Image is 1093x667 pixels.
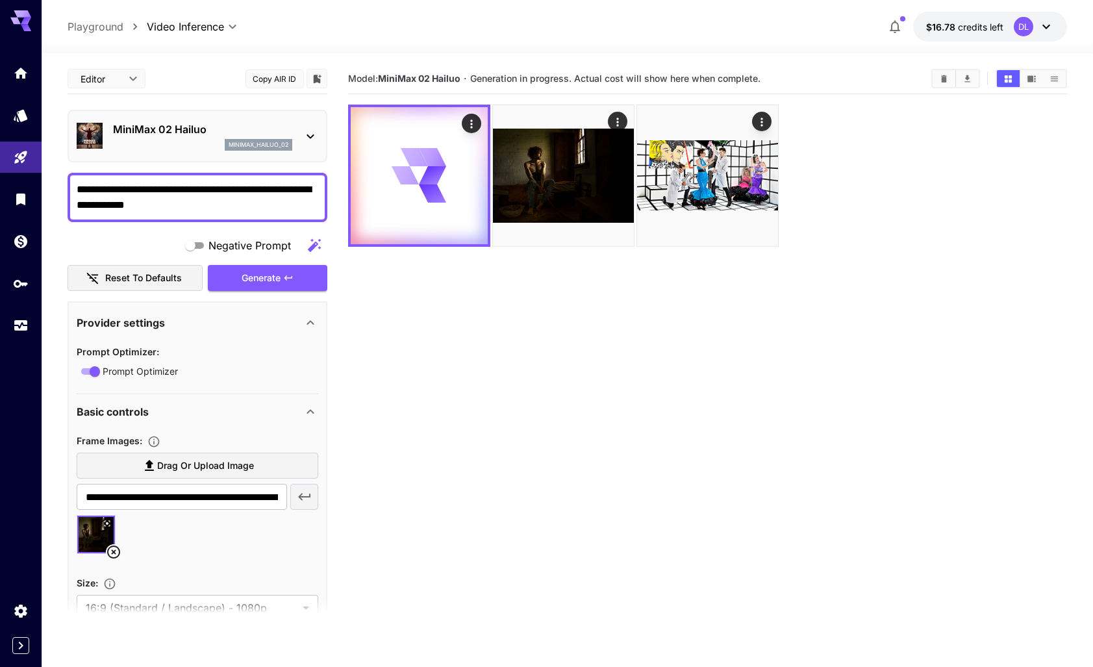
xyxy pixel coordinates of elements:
[113,121,292,137] p: MiniMax 02 Hailuo
[462,114,481,133] div: Actions
[147,19,224,34] span: Video Inference
[608,112,627,131] div: Actions
[926,21,958,32] span: $16.78
[311,71,323,86] button: Add to library
[12,637,29,654] button: Expand sidebar
[68,19,147,34] nav: breadcrumb
[103,364,178,378] span: Prompt Optimizer
[13,191,29,207] div: Library
[98,577,121,590] button: Adjust the dimensions of the generated image by specifying its width and height in pixels, or sel...
[926,20,1003,34] div: $16.77668
[157,458,254,474] span: Drag or upload image
[68,19,123,34] a: Playground
[637,105,778,246] img: H2sAAAAGSURBVAMAAeyqzR8bz6EAAAAASUVORK5CYII=
[77,404,149,420] p: Basic controls
[913,12,1067,42] button: $16.77668DL
[81,72,121,86] span: Editor
[77,577,98,588] span: Size :
[996,69,1067,88] div: Show videos in grid viewShow videos in video viewShow videos in list view
[13,233,29,249] div: Wallet
[13,107,29,123] div: Models
[245,69,304,88] button: Copy AIR ID
[956,70,979,87] button: Download All
[752,112,772,131] div: Actions
[68,265,203,292] button: Reset to defaults
[13,603,29,619] div: Settings
[77,315,165,331] p: Provider settings
[208,238,291,253] span: Negative Prompt
[13,318,29,334] div: Usage
[13,275,29,292] div: API Keys
[13,149,29,166] div: Playground
[142,435,166,448] button: Upload frame images.
[1014,17,1033,36] div: DL
[77,346,159,357] span: Prompt Optimizer :
[229,140,288,149] p: minimax_hailuo_02
[933,70,955,87] button: Clear videos
[958,21,1003,32] span: credits left
[77,116,318,156] div: MiniMax 02 Hailuominimax_hailuo_02
[997,70,1020,87] button: Show videos in grid view
[931,69,980,88] div: Clear videosDownload All
[1043,70,1066,87] button: Show videos in list view
[208,265,327,292] button: Generate
[77,453,318,479] label: Drag or upload image
[77,396,318,427] div: Basic controls
[13,65,29,81] div: Home
[77,435,142,446] span: Frame Images :
[77,307,318,338] div: Provider settings
[470,73,760,84] span: Generation in progress. Actual cost will show here when complete.
[378,73,460,84] b: MiniMax 02 Hailuo
[242,270,281,286] span: Generate
[1028,605,1093,667] iframe: Chat Widget
[348,73,460,84] span: Model:
[1020,70,1043,87] button: Show videos in video view
[464,71,467,86] p: ·
[493,105,634,246] img: +MfnGAAAABklEQVQDAKtiiqR3jP0UAAAAAElFTkSuQmCC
